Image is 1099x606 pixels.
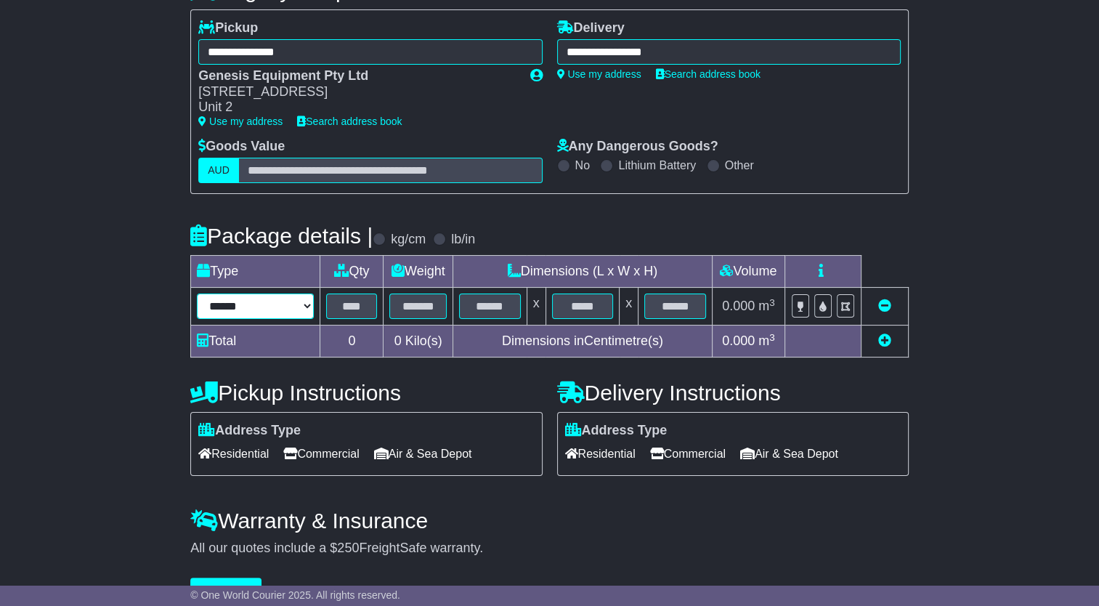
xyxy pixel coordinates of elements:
td: Dimensions in Centimetre(s) [453,326,713,357]
label: Lithium Battery [618,158,696,172]
a: Remove this item [878,299,891,313]
a: Search address book [297,116,402,127]
button: Get Quotes [190,578,261,603]
label: kg/cm [391,232,426,248]
a: Use my address [557,68,641,80]
td: Type [191,256,320,288]
span: 0 [394,334,402,348]
label: Address Type [565,423,668,439]
td: x [620,288,638,326]
label: Pickup [198,20,258,36]
h4: Package details | [190,224,373,248]
span: 0.000 [722,299,755,313]
td: Kilo(s) [384,326,453,357]
span: Commercial [650,443,726,465]
span: Air & Sea Depot [740,443,838,465]
h4: Delivery Instructions [557,381,909,405]
span: m [758,334,775,348]
span: Residential [565,443,636,465]
td: x [527,288,546,326]
label: Any Dangerous Goods? [557,139,718,155]
span: 0.000 [722,334,755,348]
sup: 3 [769,332,775,343]
label: No [575,158,590,172]
sup: 3 [769,297,775,308]
div: All our quotes include a $ FreightSafe warranty. [190,541,909,557]
td: Qty [320,256,384,288]
td: Weight [384,256,453,288]
td: Dimensions (L x W x H) [453,256,713,288]
span: Commercial [283,443,359,465]
a: Search address book [656,68,761,80]
label: Delivery [557,20,625,36]
div: Unit 2 [198,100,515,116]
label: Other [725,158,754,172]
span: Residential [198,443,269,465]
div: [STREET_ADDRESS] [198,84,515,100]
label: AUD [198,158,239,183]
label: lb/in [451,232,475,248]
span: m [758,299,775,313]
span: 250 [337,541,359,555]
a: Add new item [878,334,891,348]
label: Goods Value [198,139,285,155]
td: Total [191,326,320,357]
td: 0 [320,326,384,357]
span: Air & Sea Depot [374,443,472,465]
h4: Warranty & Insurance [190,509,909,533]
label: Address Type [198,423,301,439]
span: © One World Courier 2025. All rights reserved. [190,589,400,601]
div: Genesis Equipment Pty Ltd [198,68,515,84]
td: Volume [712,256,784,288]
a: Use my address [198,116,283,127]
h4: Pickup Instructions [190,381,542,405]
